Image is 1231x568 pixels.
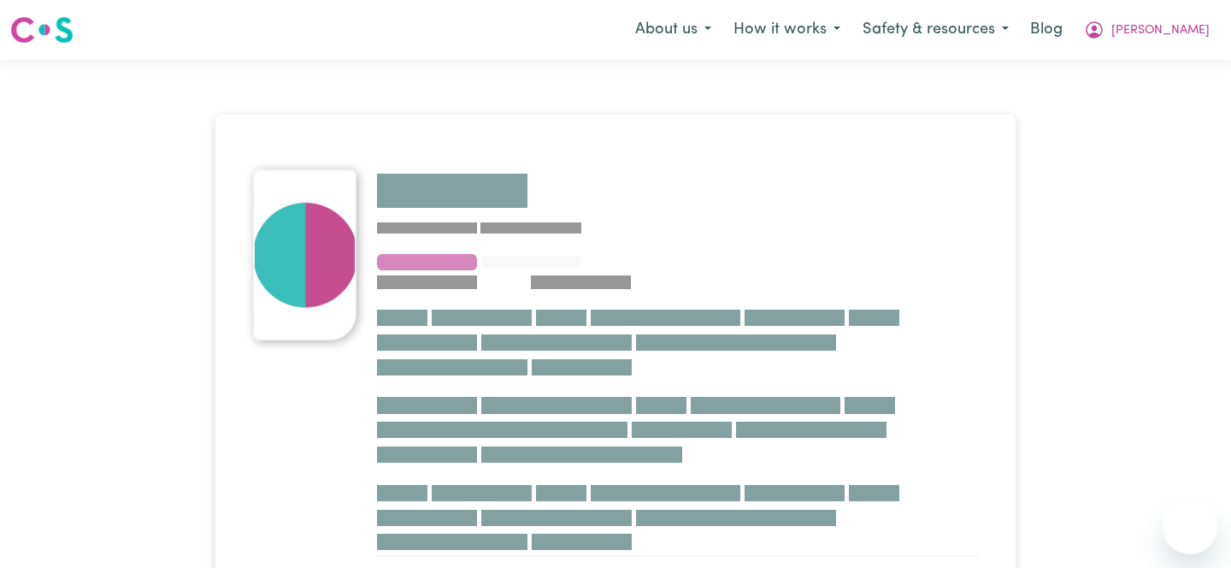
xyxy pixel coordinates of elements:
[1073,12,1221,48] button: My Account
[10,15,74,45] img: Careseekers logo
[10,10,74,50] a: Careseekers logo
[1163,500,1217,554] iframe: Button to launch messaging window
[722,12,851,48] button: How it works
[624,12,722,48] button: About us
[1020,11,1073,49] a: Blog
[1111,21,1210,40] span: [PERSON_NAME]
[851,12,1020,48] button: Safety & resources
